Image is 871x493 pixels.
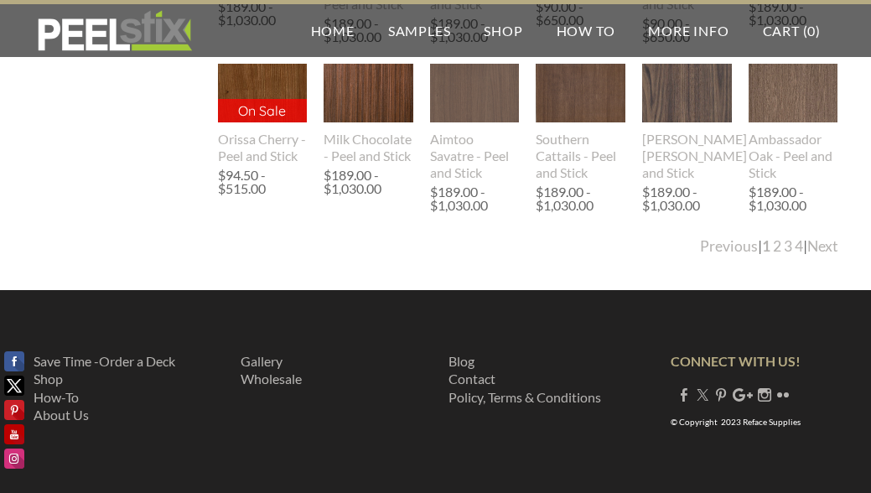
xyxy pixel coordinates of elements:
a: Aimtoo Savatre - Peel and Stick [430,64,520,181]
div: $189.00 - $1,030.00 [324,169,409,195]
div: | | [700,236,838,257]
a: Twitter [696,387,709,402]
a: Facebook [677,387,691,402]
a: 1 [762,237,770,255]
a: Contact [448,371,495,387]
a: Policy, Terms & Conditions [448,389,601,405]
div: $189.00 - $1,030.00 [749,185,834,212]
a: 4 [795,237,803,255]
a: Gallery​ [241,353,283,369]
font: © Copyright 2023 Reface Supplies [671,417,801,427]
a: Next [807,237,838,255]
img: s832171791223022656_p584_i1_w400.jpeg [323,64,414,123]
font: ​ [241,353,302,387]
a: Shop [467,4,539,57]
strong: CONNECT WITH US! [671,353,801,369]
div: $189.00 - $1,030.00 [642,185,728,212]
img: s832171791223022656_p667_i2_w307.jpeg [641,64,732,123]
a: Southern Cattails - Peel and Stick [536,64,625,181]
a: Ambassador Oak - Peel and Stick [749,64,838,181]
a: Blog [448,353,474,369]
a: Milk Chocolate - Peel and Stick [324,64,413,164]
a: Previous [700,237,758,255]
a: About Us [34,407,89,423]
div: Orissa Cherry - Peel and Stick [218,131,308,164]
a: Home [294,4,371,57]
img: REFACE SUPPLIES [34,10,195,52]
span: 0 [807,23,816,39]
a: Shop [34,371,63,387]
div: $189.00 - $1,030.00 [536,185,621,212]
a: How-To [34,389,79,405]
p: On Sale [218,99,308,122]
a: On Sale Orissa Cherry - Peel and Stick [218,64,308,164]
a: Cart (0) [746,4,837,57]
div: $94.50 - $515.00 [218,169,308,195]
div: [PERSON_NAME] [PERSON_NAME] and Stick [642,131,732,181]
div: $189.00 - $1,030.00 [430,185,516,212]
div: Ambassador Oak - Peel and Stick [749,131,838,181]
div: Southern Cattails - Peel and Stick [536,131,625,181]
a: ​Wholesale [241,371,302,387]
img: s832171791223022656_p783_i1_w640.jpeg [430,35,520,151]
a: 3 [784,237,792,255]
a: Save Time -Order a Deck [34,353,175,369]
a: Plus [733,387,753,402]
a: How To [540,4,632,57]
img: s832171791223022656_p765_i4_w640.jpeg [536,64,625,123]
img: s832171791223022656_p481_i1_w400.jpeg [749,64,838,123]
a: Samples [371,4,468,57]
a: [PERSON_NAME] [PERSON_NAME] and Stick [642,64,732,181]
a: Flickr [776,387,790,402]
a: Instagram [758,387,771,402]
a: 2 [773,237,781,255]
a: Pinterest [714,387,728,402]
div: Milk Chocolate - Peel and Stick [324,131,413,164]
img: s832171791223022656_p656_i1_w307.jpeg [217,64,308,123]
div: Aimtoo Savatre - Peel and Stick [430,131,520,181]
a: More Info [631,4,745,57]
